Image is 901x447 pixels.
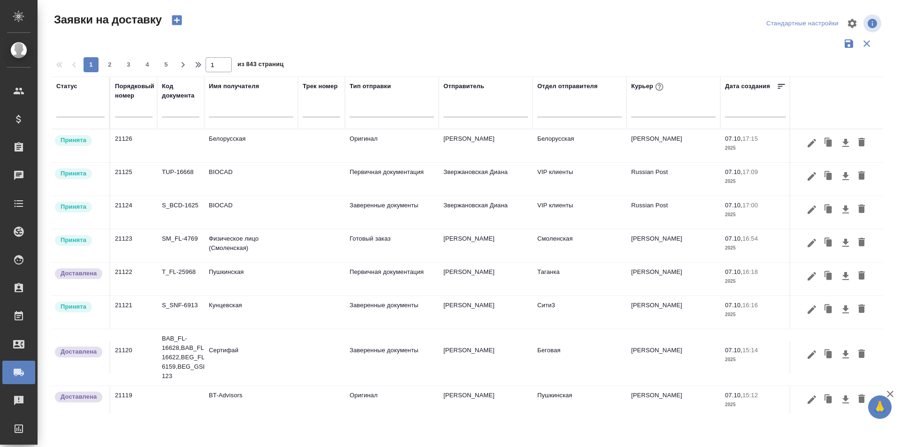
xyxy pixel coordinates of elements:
[533,229,626,262] td: Смоленская
[838,301,854,318] button: Скачать
[854,167,870,185] button: Удалить
[820,267,838,285] button: Клонировать
[742,268,758,275] p: 16:18
[110,296,157,329] td: 21121
[345,296,439,329] td: Заверенные документы
[61,235,86,245] p: Принята
[838,391,854,409] button: Скачать
[764,16,841,31] div: split button
[820,301,838,318] button: Клонировать
[345,196,439,229] td: Заверенные документы
[820,201,838,219] button: Клонировать
[725,277,786,286] p: 2025
[626,163,720,196] td: Russian Post
[61,269,97,278] p: Доставлена
[157,163,204,196] td: TUP-16668
[439,163,533,196] td: Звержановская Диана
[742,168,758,175] p: 17:09
[350,82,391,91] div: Тип отправки
[110,129,157,162] td: 21126
[209,82,259,91] div: Имя получателя
[439,341,533,374] td: [PERSON_NAME]
[61,202,86,212] p: Принята
[725,82,770,91] div: Дата создания
[725,144,786,153] p: 2025
[742,392,758,399] p: 15:12
[863,15,883,32] span: Посмотреть информацию
[626,129,720,162] td: [PERSON_NAME]
[204,196,298,229] td: BIOCAD
[725,168,742,175] p: 07.10,
[345,163,439,196] td: Первичная документация
[303,82,338,91] div: Трек номер
[854,234,870,252] button: Удалить
[820,134,838,152] button: Клонировать
[854,134,870,152] button: Удалить
[742,302,758,309] p: 16:16
[61,302,86,311] p: Принята
[52,12,162,27] span: Заявки на доставку
[54,201,105,213] div: Курьер назначен
[742,135,758,142] p: 17:15
[626,341,720,374] td: [PERSON_NAME]
[54,167,105,180] div: Курьер назначен
[157,229,204,262] td: SM_FL-4769
[204,386,298,419] td: BT-Advisors
[54,267,105,280] div: Документы доставлены, фактическая дата доставки проставиться автоматически
[157,196,204,229] td: S_BCD-1625
[631,81,665,93] div: Курьер
[854,346,870,364] button: Удалить
[159,57,174,72] button: 5
[820,234,838,252] button: Клонировать
[110,196,157,229] td: 21124
[166,12,188,28] button: Создать
[204,263,298,295] td: Пушкинская
[54,391,105,403] div: Документы доставлены, фактическая дата доставки проставиться автоматически
[858,35,876,53] button: Сбросить фильтры
[102,60,117,69] span: 2
[838,234,854,252] button: Скачать
[110,386,157,419] td: 21119
[725,135,742,142] p: 07.10,
[439,296,533,329] td: [PERSON_NAME]
[121,60,136,69] span: 3
[820,167,838,185] button: Клонировать
[533,129,626,162] td: Белорусская
[54,134,105,147] div: Курьер назначен
[872,397,888,417] span: 🙏
[110,229,157,262] td: 21123
[162,82,199,100] div: Код документа
[157,296,204,329] td: S_SNF-6913
[804,267,820,285] button: Редактировать
[439,196,533,229] td: Звержановская Диана
[838,201,854,219] button: Скачать
[110,341,157,374] td: 21120
[725,310,786,319] p: 2025
[533,296,626,329] td: Сити3
[157,329,204,386] td: BAB_FL-16628,BAB_FL-16622,BEG_FL-6159,BEG_GSL-123
[804,234,820,252] button: Редактировать
[626,196,720,229] td: Russian Post
[533,263,626,295] td: Таганка
[838,167,854,185] button: Скачать
[56,82,77,91] div: Статус
[742,347,758,354] p: 15:14
[725,347,742,354] p: 07.10,
[854,391,870,409] button: Удалить
[237,59,283,72] span: из 843 страниц
[102,57,117,72] button: 2
[439,229,533,262] td: [PERSON_NAME]
[626,296,720,329] td: [PERSON_NAME]
[804,134,820,152] button: Редактировать
[61,169,86,178] p: Принята
[61,136,86,145] p: Принята
[804,301,820,318] button: Редактировать
[725,400,786,409] p: 2025
[838,346,854,364] button: Скачать
[533,196,626,229] td: VIP клиенты
[820,346,838,364] button: Клонировать
[742,202,758,209] p: 17:00
[725,355,786,364] p: 2025
[804,391,820,409] button: Редактировать
[204,341,298,374] td: Сертифай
